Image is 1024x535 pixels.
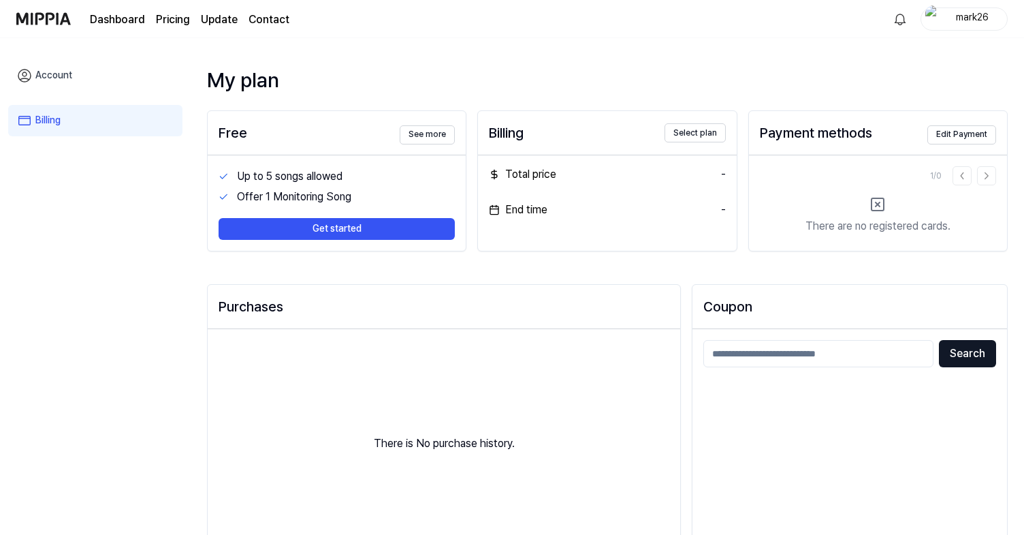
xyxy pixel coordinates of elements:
div: Offer 1 Monitoring Song [237,189,455,205]
div: mark26 [946,11,999,26]
a: Pricing [156,12,190,28]
div: Total price [489,166,556,183]
div: - [721,202,726,218]
div: - [721,166,726,183]
div: Purchases [219,296,669,318]
a: Billing [8,105,182,136]
img: 알림 [892,11,908,27]
h2: Coupon [703,296,996,318]
div: My plan [207,65,1008,94]
div: Payment methods [760,122,872,144]
a: See more [400,121,455,144]
button: Edit Payment [927,125,996,144]
button: profilemark26 [921,7,1008,31]
img: profile [925,5,942,33]
div: End time [489,202,547,218]
a: Update [201,12,238,28]
div: 1 / 0 [930,170,942,182]
button: See more [400,125,455,144]
div: Up to 5 songs allowed [237,168,455,185]
button: Select plan [665,123,726,142]
a: Get started [219,207,455,240]
a: Edit Payment [927,121,996,144]
a: Account [8,60,182,91]
button: Get started [219,218,455,240]
a: Contact [249,12,289,28]
div: Billing [489,122,524,144]
button: Search [939,340,996,367]
a: Dashboard [90,12,145,28]
div: There are no registered cards. [805,218,950,234]
div: Free [219,122,247,144]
